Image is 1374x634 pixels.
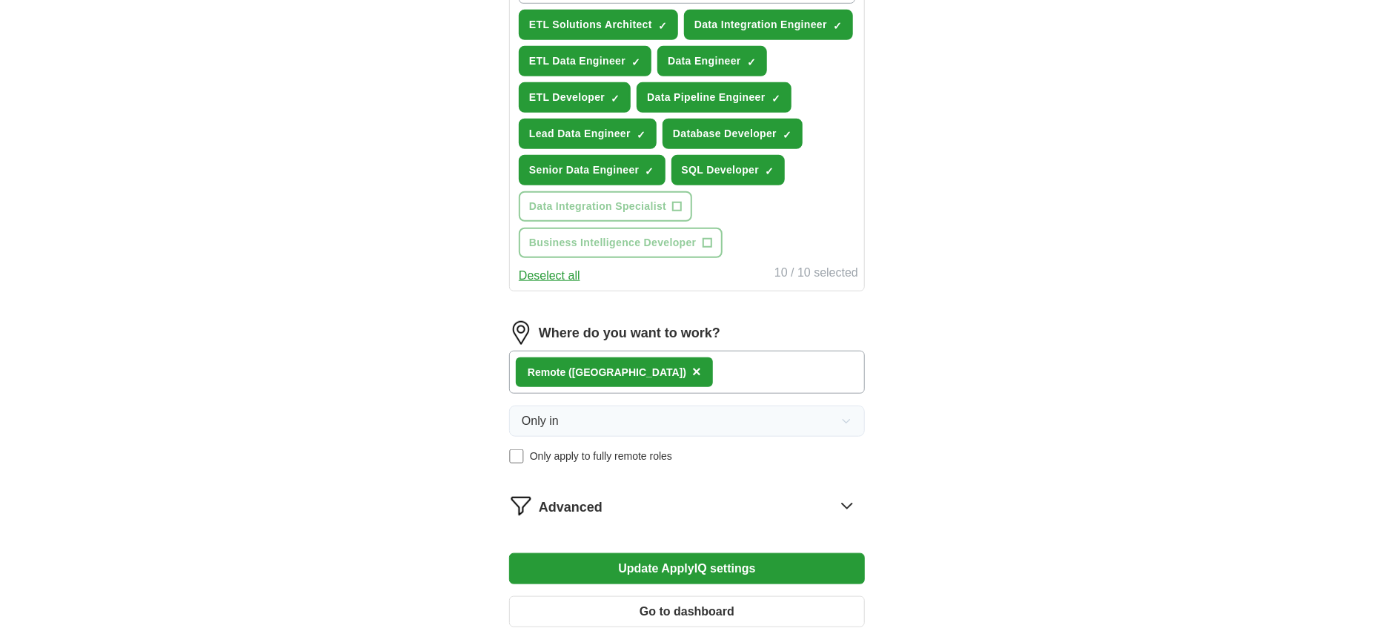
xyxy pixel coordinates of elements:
button: Data Pipeline Engineer✓ [637,82,791,113]
button: × [692,361,701,383]
span: Only apply to fully remote roles [530,449,672,464]
button: ETL Developer✓ [519,82,631,113]
span: Data Integration Specialist [529,199,666,214]
span: Data Pipeline Engineer [647,90,765,105]
button: ETL Data Engineer✓ [519,46,651,76]
button: Data Integration Specialist [519,191,692,222]
span: ✓ [765,165,774,177]
span: ✓ [631,56,640,68]
span: Business Intelligence Developer [529,235,697,251]
span: ETL Solutions Architect [529,17,652,33]
input: Only apply to fully remote roles [509,449,524,464]
button: Deselect all [519,267,580,285]
button: Business Intelligence Developer [519,228,723,258]
span: ✓ [771,93,780,105]
span: Only in [522,412,559,430]
span: Lead Data Engineer [529,126,631,142]
button: Senior Data Engineer✓ [519,155,666,185]
button: Go to dashboard [509,596,865,627]
span: SQL Developer [682,162,760,178]
button: Update ApplyIQ settings [509,553,865,584]
div: Remote ([GEOGRAPHIC_DATA]) [528,365,686,380]
button: Only in [509,406,865,437]
span: ✓ [645,165,654,177]
span: Database Developer [673,126,777,142]
span: Data Engineer [668,53,741,69]
span: ETL Data Engineer [529,53,625,69]
img: filter [509,494,533,518]
span: Data Integration Engineer [694,17,827,33]
button: Data Engineer✓ [657,46,767,76]
span: × [692,363,701,380]
button: Data Integration Engineer✓ [684,10,853,40]
span: ✓ [611,93,620,105]
label: Where do you want to work? [539,323,720,343]
span: ✓ [783,129,791,141]
button: Database Developer✓ [663,119,803,149]
span: ETL Developer [529,90,605,105]
span: Advanced [539,498,603,518]
span: ✓ [747,56,756,68]
button: SQL Developer✓ [671,155,786,185]
img: location.png [509,321,533,345]
span: ✓ [658,20,667,32]
button: ETL Solutions Architect✓ [519,10,678,40]
div: 10 / 10 selected [774,264,858,285]
span: Senior Data Engineer [529,162,640,178]
span: ✓ [637,129,645,141]
button: Lead Data Engineer✓ [519,119,657,149]
span: ✓ [833,20,842,32]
